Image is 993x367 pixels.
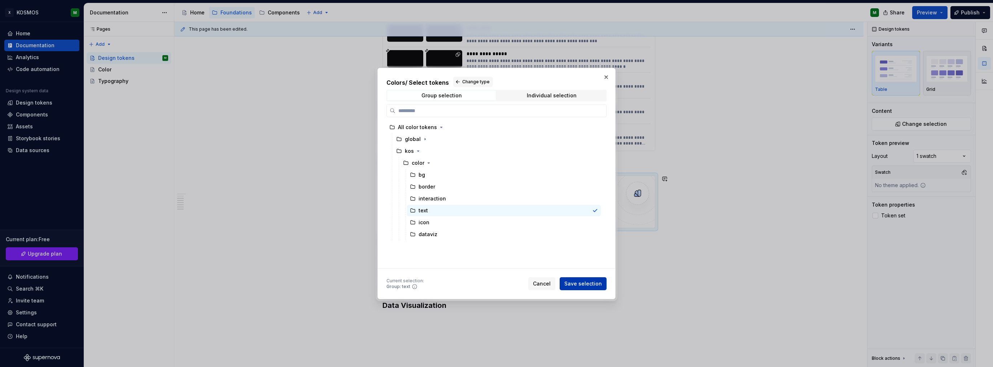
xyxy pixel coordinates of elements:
[386,278,424,284] div: Current selection :
[421,93,462,98] div: Group selection
[405,147,414,155] div: kos
[398,124,437,131] div: All color tokens
[453,77,493,87] button: Change type
[533,280,551,287] span: Cancel
[419,207,428,214] div: text
[386,77,607,87] h2: Colors / Select tokens
[405,136,421,143] div: global
[419,183,435,190] div: border
[419,195,446,202] div: interaction
[419,219,429,226] div: icon
[386,284,410,289] div: Group: text
[560,277,607,290] button: Save selection
[462,79,490,85] span: Change type
[527,93,577,98] div: Individual selection
[528,277,555,290] button: Cancel
[419,171,425,178] div: bg
[419,231,437,238] div: dataviz
[412,159,424,167] div: color
[564,280,602,287] span: Save selection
